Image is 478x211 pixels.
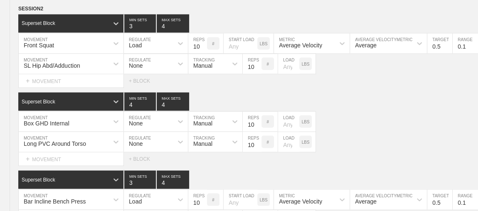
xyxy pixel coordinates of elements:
[24,198,86,205] div: Bar Incline Bench Press
[22,21,55,27] div: Superset Block
[26,77,30,84] span: +
[18,6,43,12] span: SESSION 2
[129,198,142,205] div: Load
[193,62,212,69] div: Manual
[212,42,214,46] p: #
[193,140,212,147] div: Manual
[260,198,268,202] p: LBS
[260,42,268,46] p: LBS
[278,132,299,152] input: Any
[26,155,30,162] span: +
[212,198,214,202] p: #
[355,42,377,49] div: Average
[18,74,124,88] div: MOVEMENT
[266,62,269,66] p: #
[129,78,158,84] div: + BLOCK
[22,177,55,183] div: Superset Block
[266,120,269,124] p: #
[436,171,478,211] iframe: Chat Widget
[129,42,142,49] div: Load
[279,42,322,49] div: Average Velocity
[129,62,143,69] div: None
[278,54,299,74] input: Any
[129,156,158,162] div: + BLOCK
[22,99,55,105] div: Superset Block
[129,140,143,147] div: None
[355,198,377,205] div: Average
[129,120,143,127] div: None
[302,140,310,145] p: LBS
[24,62,80,69] div: SL Hip Abd/Adduction
[157,93,189,111] input: None
[266,140,269,145] p: #
[157,15,189,33] input: None
[224,34,257,54] input: Any
[279,198,322,205] div: Average Velocity
[24,140,86,147] div: Long PVC Around Torso
[24,120,69,127] div: Box GHD Internal
[18,152,124,166] div: MOVEMENT
[302,62,310,66] p: LBS
[224,190,257,210] input: Any
[24,42,54,49] div: Front Squat
[157,171,189,189] input: None
[302,120,310,124] p: LBS
[193,120,212,127] div: Manual
[278,112,299,132] input: Any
